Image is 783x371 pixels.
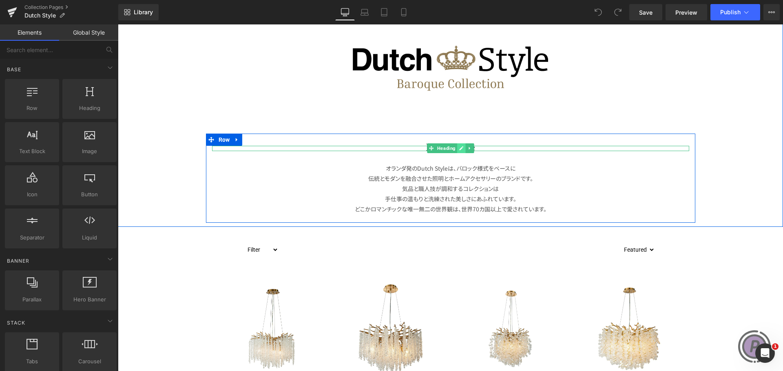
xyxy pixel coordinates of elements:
a: Tablet [374,4,394,20]
a: Preview [666,4,707,20]
button: Redo [610,4,626,20]
a: Laptop [355,4,374,20]
iframe: Intercom live chat [755,343,775,363]
span: Heading [65,104,114,112]
span: Publish [720,9,741,15]
span: Text Block [7,147,57,156]
a: Global Style [59,24,118,41]
span: 1 [772,343,779,350]
button: Publish [710,4,760,20]
a: Expand / Collapse [114,109,124,121]
a: Desktop [335,4,355,20]
span: Image [65,147,114,156]
p: 手仕事の温もりと洗練された美しさにあふれています。 [219,169,446,180]
span: どこかロマンチックな [237,180,290,189]
span: Liquid [65,233,114,242]
p: 気品と職人技が調和するコレクションは [219,159,446,169]
span: 世界70カ国以上で愛されています。 [343,180,429,189]
span: Button [65,190,114,199]
span: Library [134,9,153,16]
button: More [763,4,780,20]
a: New Library [118,4,159,20]
span: Hero Banner [65,295,114,304]
span: Base [6,66,22,73]
span: Carousel [65,357,114,366]
span: Preview [675,8,697,17]
span: Parallax [7,295,57,304]
span: Tabs [7,357,57,366]
a: Mobile [394,4,414,20]
span: Heading [318,119,339,129]
button: Undo [590,4,606,20]
span: Stack [6,319,26,327]
span: Separator [7,233,57,242]
p: オランダ発のDutch Styleは、バロック様式をベースに [219,139,446,149]
img: Dutch Style シャンデリア・ウォーターフォール Φ60cm [228,251,317,358]
img: Dutch Style シャンデリア・レインドロップ Φ60cm [467,251,556,358]
span: Icon [7,190,57,199]
p: 伝統とモダンを融合させた照明とホームアクセサリーのブランドです。 [219,149,446,159]
a: Collection Pages [24,4,118,11]
img: Dutch Style シャンデリア・ウォーターフォール Φ48cm [109,251,198,358]
img: Dutch Style シャンデリア・レインドロップ Φ40cm [348,251,437,358]
span: Row [99,109,114,121]
span: 唯一無二の世界観は、 [290,180,343,189]
span: Dutch Style [24,12,56,19]
a: Expand / Collapse [347,119,356,129]
span: Row [7,104,57,112]
span: Banner [6,257,30,265]
span: Save [639,8,652,17]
